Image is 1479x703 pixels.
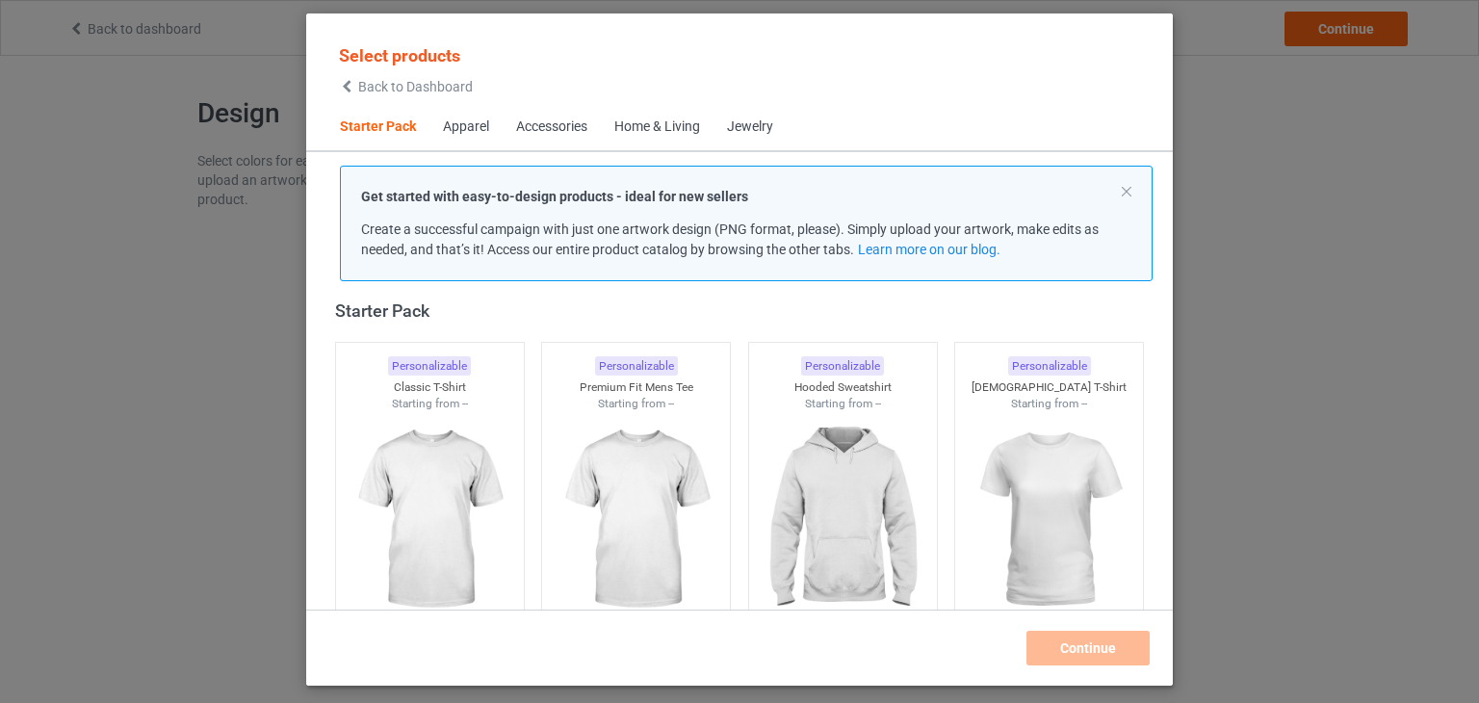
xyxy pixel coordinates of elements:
[516,117,587,137] div: Accessories
[955,379,1143,396] div: [DEMOGRAPHIC_DATA] T-Shirt
[542,396,730,412] div: Starting from --
[335,299,1153,322] div: Starter Pack
[339,45,460,65] span: Select products
[336,396,524,412] div: Starting from --
[963,412,1135,628] img: regular.jpg
[757,412,929,628] img: regular.jpg
[361,189,748,204] strong: Get started with easy-to-design products - ideal for new sellers
[614,117,700,137] div: Home & Living
[1008,356,1091,377] div: Personalizable
[344,412,516,628] img: regular.jpg
[749,379,937,396] div: Hooded Sweatshirt
[801,356,884,377] div: Personalizable
[595,356,678,377] div: Personalizable
[388,356,471,377] div: Personalizable
[336,379,524,396] div: Classic T-Shirt
[358,79,473,94] span: Back to Dashboard
[443,117,489,137] div: Apparel
[749,396,937,412] div: Starting from --
[326,104,429,150] span: Starter Pack
[955,396,1143,412] div: Starting from --
[727,117,773,137] div: Jewelry
[858,242,1000,257] a: Learn more on our blog.
[550,412,722,628] img: regular.jpg
[542,379,730,396] div: Premium Fit Mens Tee
[361,221,1099,257] span: Create a successful campaign with just one artwork design (PNG format, please). Simply upload you...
